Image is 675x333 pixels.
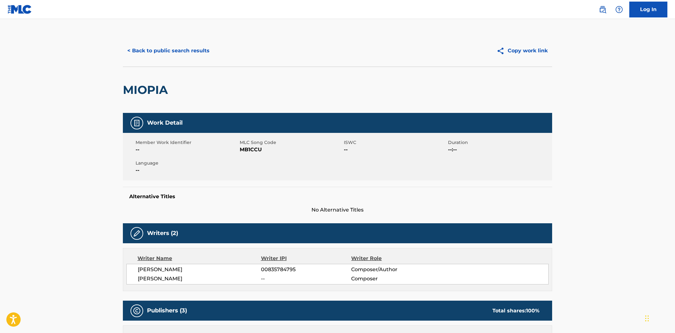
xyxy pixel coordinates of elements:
h5: Publishers (3) [147,307,187,314]
span: Composer [351,275,433,283]
div: Writer Role [351,255,433,262]
span: [PERSON_NAME] [138,275,261,283]
h5: Work Detail [147,119,183,127]
span: Member Work Identifier [136,139,238,146]
button: Copy work link [492,43,552,59]
img: Copy work link [497,47,508,55]
div: Writer IPI [261,255,351,262]
img: Publishers [133,307,141,315]
span: No Alternative Titles [123,206,552,214]
span: Language [136,160,238,166]
div: Drag [645,309,649,328]
span: --:-- [448,146,551,153]
button: < Back to public search results [123,43,214,59]
span: MLC Song Code [240,139,342,146]
h5: Alternative Titles [129,193,546,200]
span: 100 % [526,308,539,314]
span: Composer/Author [351,266,433,273]
span: -- [344,146,446,153]
span: ISWC [344,139,446,146]
h5: Writers (2) [147,230,178,237]
img: help [615,6,623,13]
a: Log In [629,2,667,17]
span: 00835784795 [261,266,351,273]
span: [PERSON_NAME] [138,266,261,273]
div: Total shares: [492,307,539,315]
span: -- [261,275,351,283]
span: -- [136,146,238,153]
img: Writers [133,230,141,237]
span: -- [136,166,238,174]
iframe: Chat Widget [643,303,675,333]
img: MLC Logo [8,5,32,14]
img: Work Detail [133,119,141,127]
h2: MIOPIA [123,83,171,97]
div: Help [613,3,625,16]
span: MB1CCU [240,146,342,153]
span: Duration [448,139,551,146]
a: Public Search [596,3,609,16]
img: search [599,6,606,13]
div: Writer Name [137,255,261,262]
